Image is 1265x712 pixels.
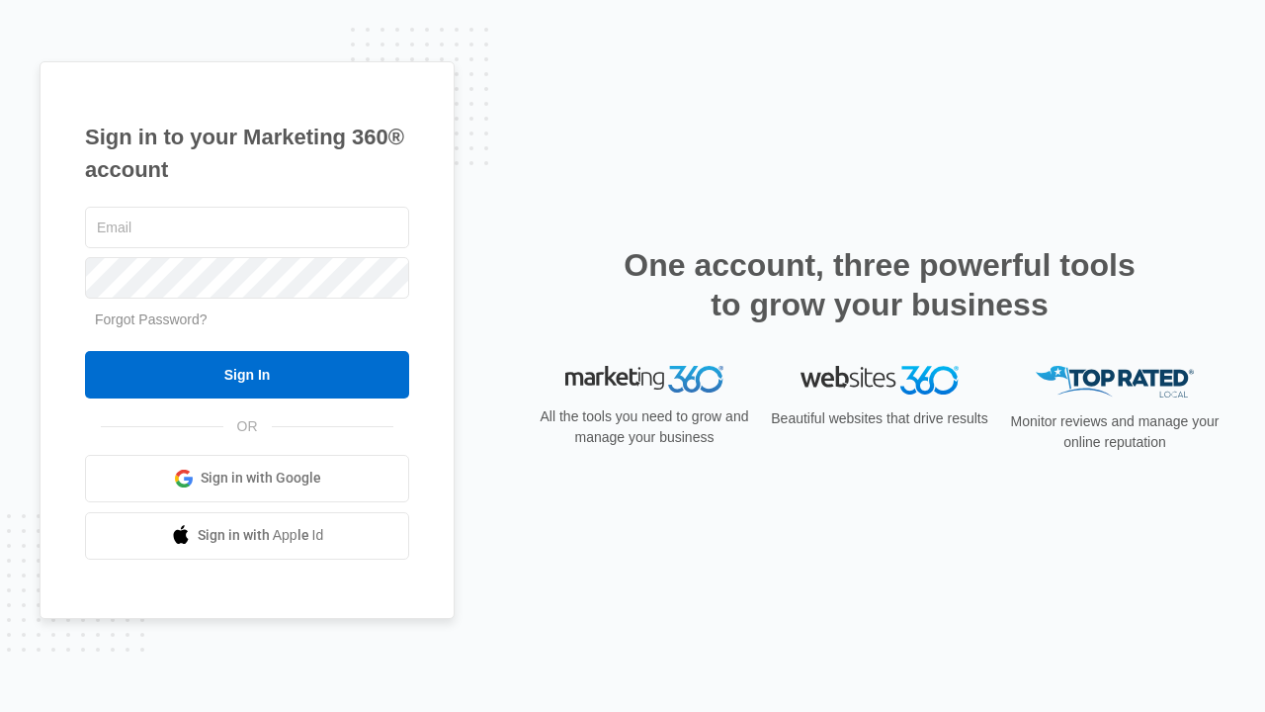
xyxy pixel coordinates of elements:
[618,245,1141,324] h2: One account, three powerful tools to grow your business
[223,416,272,437] span: OR
[201,468,321,489] span: Sign in with Google
[85,121,409,186] h1: Sign in to your Marketing 360® account
[85,207,409,248] input: Email
[1036,366,1194,399] img: Top Rated Local
[85,512,409,560] a: Sign in with Apple Id
[198,525,324,546] span: Sign in with Apple Id
[85,455,409,502] a: Sign in with Google
[534,406,755,448] p: All the tools you need to grow and manage your business
[769,408,990,429] p: Beautiful websites that drive results
[801,366,959,395] img: Websites 360
[95,311,208,327] a: Forgot Password?
[1004,411,1225,453] p: Monitor reviews and manage your online reputation
[85,351,409,399] input: Sign In
[565,366,723,394] img: Marketing 360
